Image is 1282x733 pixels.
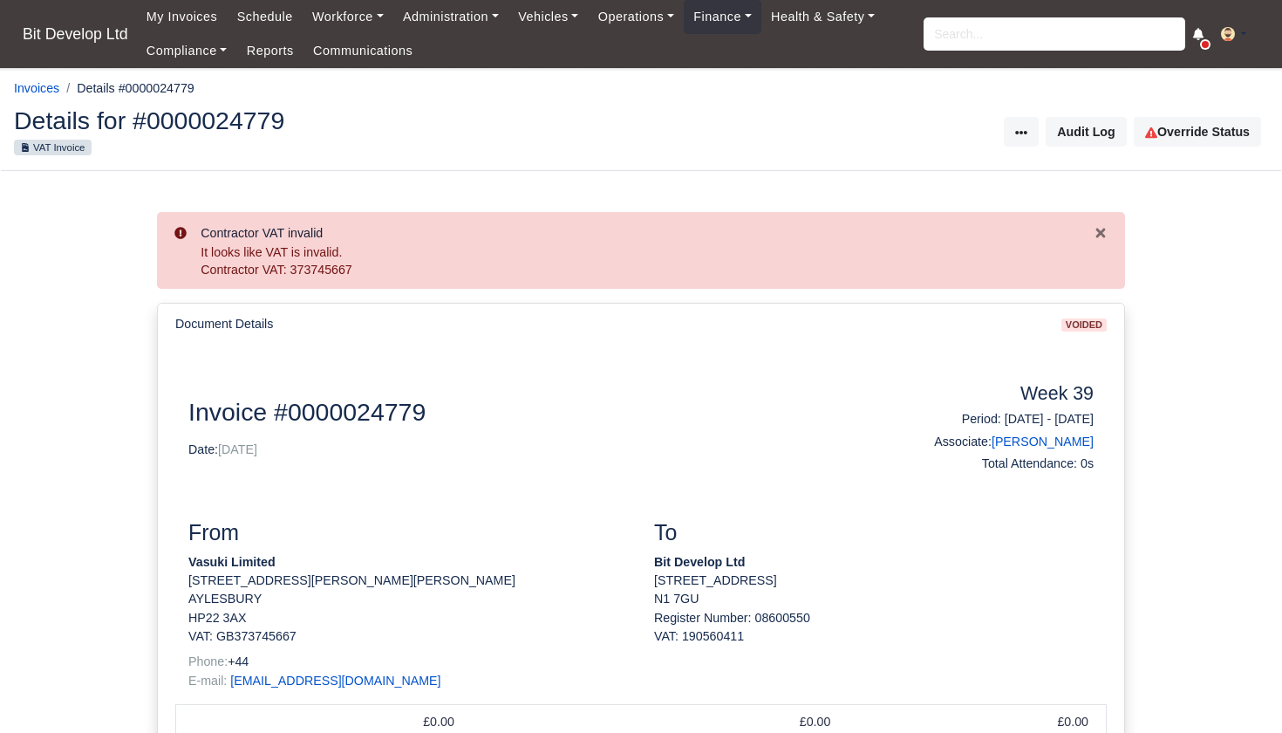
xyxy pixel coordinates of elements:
small: VAT Invoice [14,140,92,155]
a: [EMAIL_ADDRESS][DOMAIN_NAME] [230,674,440,688]
p: VAT: GB373745667 [188,627,628,646]
h2: Details for #0000024779 [14,108,628,133]
h2: Invoice #0000024779 [188,397,861,427]
p: HP22 3AX [188,609,628,627]
div: Register Number: 08600550 [641,609,1107,647]
input: Search... [924,17,1185,51]
a: Reports [237,34,303,68]
p: [STREET_ADDRESS][PERSON_NAME][PERSON_NAME] [188,572,628,590]
button: Close [1094,223,1108,241]
a: Communications [303,34,423,68]
a: Invoices [14,81,59,95]
div: It looks like VAT is invalid. Contractor VAT: 373745667 [201,244,1094,278]
span: voided [1061,319,1107,332]
strong: Vasuki Limited [188,555,276,569]
p: [STREET_ADDRESS] [654,572,1094,590]
h6: Total Attendance: 0s [887,456,1094,471]
h6: Document Details [175,317,273,332]
div: VAT: 190560411 [654,627,1094,646]
h6: Associate: [887,435,1094,449]
h3: From [188,520,628,546]
a: Override Status [1134,117,1261,147]
p: Date: [188,441,861,459]
span: [DATE] [218,442,257,456]
a: [PERSON_NAME] [992,435,1094,449]
a: Compliance [137,34,237,68]
h4: Week 39 [887,383,1094,406]
h6: Period: [DATE] - [DATE] [887,412,1094,427]
p: N1 7GU [654,590,1094,608]
h3: To [654,520,1094,546]
button: Audit Log [1046,117,1126,147]
p: +44 [188,653,628,671]
span: Phone: [188,654,228,668]
h6: Contractor VAT invalid [201,226,1094,241]
p: AYLESBURY [188,590,628,608]
a: Bit Develop Ltd [14,17,137,51]
span: E-mail: [188,674,227,688]
li: Details #0000024779 [59,79,194,99]
strong: Bit Develop Ltd [654,555,745,569]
